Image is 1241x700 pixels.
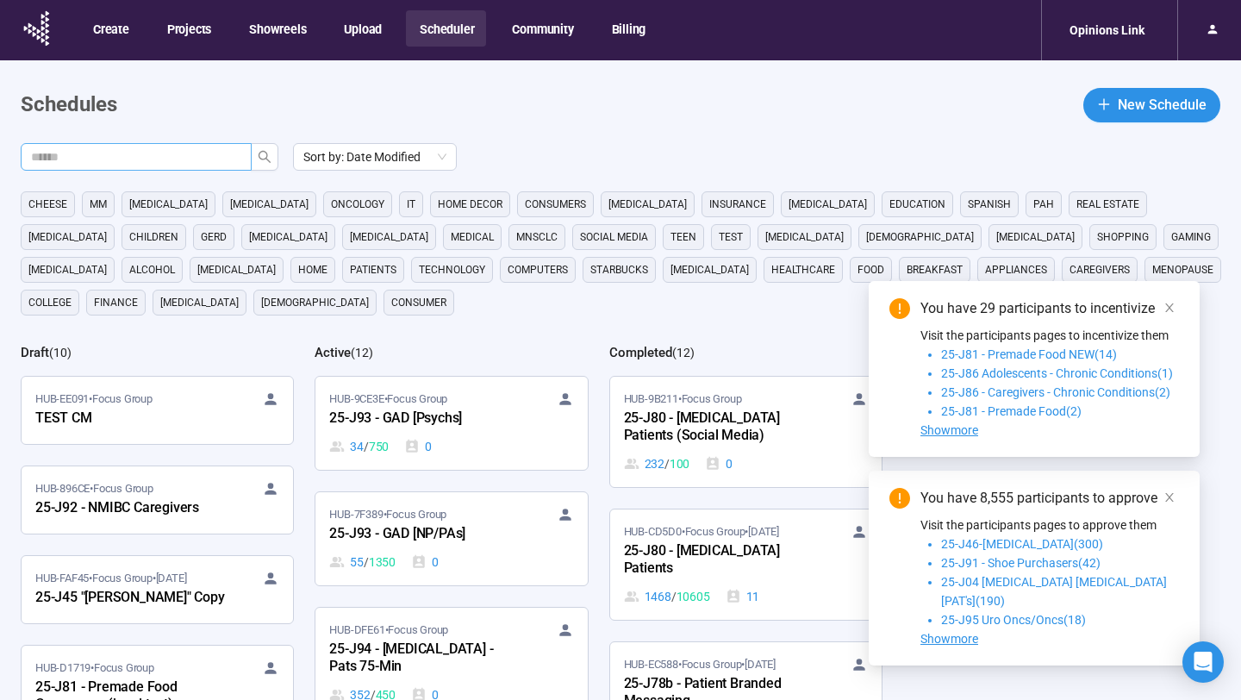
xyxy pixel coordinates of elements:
[996,228,1075,246] span: [MEDICAL_DATA]
[745,658,776,671] time: [DATE]
[719,228,743,246] span: Test
[350,228,428,246] span: [MEDICAL_DATA]
[516,228,558,246] span: mnsclc
[941,347,1117,361] span: 25-J81 - Premade Food NEW(14)
[1097,97,1111,111] span: plus
[160,294,239,311] span: [MEDICAL_DATA]
[1163,491,1176,503] span: close
[670,261,749,278] span: [MEDICAL_DATA]
[857,261,884,278] span: Food
[889,196,945,213] span: education
[624,454,690,473] div: 232
[28,228,107,246] span: [MEDICAL_DATA]
[315,345,351,360] h2: Active
[129,196,208,213] span: [MEDICAL_DATA]
[329,506,446,523] span: HUB-7F389 • Focus Group
[364,553,369,572] span: /
[671,587,677,606] span: /
[677,587,710,606] span: 10605
[364,437,369,456] span: /
[230,196,309,213] span: [MEDICAL_DATA]
[525,196,586,213] span: consumers
[411,553,439,572] div: 0
[670,454,689,473] span: 100
[664,454,670,473] span: /
[329,408,519,430] div: 25-J93 - GAD [Psychs]
[1059,14,1155,47] div: Opinions Link
[609,345,672,360] h2: Completed
[672,346,695,359] span: ( 12 )
[329,622,448,639] span: HUB-DFE61 • Focus Group
[329,639,519,678] div: 25-J94 - [MEDICAL_DATA] - Pats 75-Min
[920,298,1179,319] div: You have 29 participants to incentivize
[624,391,742,408] span: HUB-9B211 • Focus Group
[610,509,882,620] a: HUB-CD5D0•Focus Group•[DATE]25-J80 - [MEDICAL_DATA] Patients1468 / 1060511
[258,150,271,164] span: search
[789,196,867,213] span: [MEDICAL_DATA]
[21,345,49,360] h2: Draft
[451,228,494,246] span: medical
[22,466,293,534] a: HUB-896CE•Focus Group25-J92 - NMIBC Caregivers
[94,294,138,311] span: finance
[407,196,415,213] span: it
[624,587,710,606] div: 1468
[35,587,225,609] div: 25-J45 "[PERSON_NAME]" Copy
[35,659,154,677] span: HUB-D1719 • Focus Group
[329,523,519,546] div: 25-J93 - GAD [NP/PAs]
[35,480,153,497] span: HUB-896CE • Focus Group
[153,10,223,47] button: Projects
[369,437,389,456] span: 750
[351,346,373,359] span: ( 12 )
[608,196,687,213] span: [MEDICAL_DATA]
[748,525,779,538] time: [DATE]
[1070,261,1130,278] span: caregivers
[610,377,882,487] a: HUB-9B211•Focus Group25-J80 - [MEDICAL_DATA] Patients (Social Media)232 / 1000
[941,537,1103,551] span: 25-J46-[MEDICAL_DATA](300)
[129,228,178,246] span: children
[1152,261,1213,278] span: menopause
[35,570,186,587] span: HUB-FAF45 • Focus Group •
[90,196,107,213] span: MM
[705,454,733,473] div: 0
[590,261,648,278] span: starbucks
[765,228,844,246] span: [MEDICAL_DATA]
[1083,88,1220,122] button: plusNew Schedule
[329,437,389,456] div: 34
[129,261,175,278] span: alcohol
[1163,302,1176,314] span: close
[508,261,568,278] span: computers
[350,261,396,278] span: Patients
[35,408,225,430] div: TEST CM
[670,228,696,246] span: Teen
[22,377,293,444] a: HUB-EE091•Focus GroupTEST CM
[941,613,1086,627] span: 25-J95 Uro Oncs/Oncs(18)
[28,196,67,213] span: cheese
[406,10,486,47] button: Scheduler
[404,437,432,456] div: 0
[498,10,585,47] button: Community
[22,556,293,623] a: HUB-FAF45•Focus Group•[DATE]25-J45 "[PERSON_NAME]" Copy
[941,575,1167,608] span: 25-J04 [MEDICAL_DATA] [MEDICAL_DATA] [PAT's](190)
[49,346,72,359] span: ( 10 )
[261,294,369,311] span: [DEMOGRAPHIC_DATA]
[156,572,187,584] time: [DATE]
[1171,228,1211,246] span: gaming
[920,488,1179,509] div: You have 8,555 participants to approve
[624,656,776,673] span: HUB-EC588 • Focus Group •
[438,196,502,213] span: home decor
[201,228,227,246] span: GERD
[303,144,446,170] span: Sort by: Date Modified
[941,404,1082,418] span: 25-J81 - Premade Food(2)
[28,294,72,311] span: college
[35,391,153,408] span: HUB-EE091 • Focus Group
[1182,641,1224,683] div: Open Intercom Messenger
[624,541,814,580] div: 25-J80 - [MEDICAL_DATA] Patients
[21,89,117,122] h1: Schedules
[941,366,1173,380] span: 25-J86 Adolescents - Chronic Conditions(1)
[920,516,1179,534] p: Visit the participants pages to approve them
[968,196,1011,213] span: Spanish
[920,423,978,437] span: Showmore
[369,553,396,572] span: 1350
[941,556,1101,570] span: 25-J91 - Shoe Purchasers(42)
[771,261,835,278] span: healthcare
